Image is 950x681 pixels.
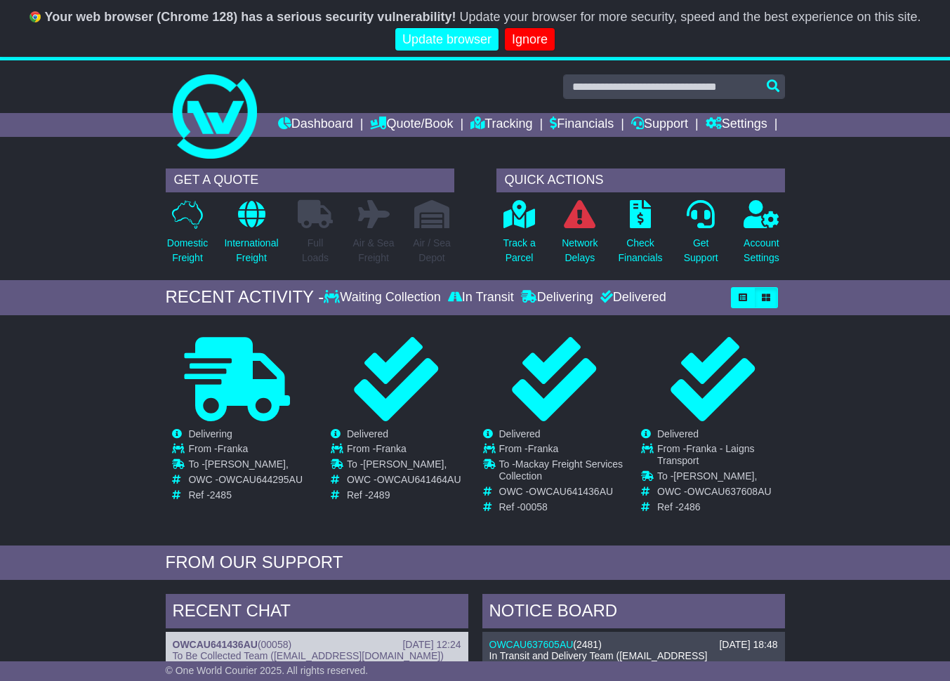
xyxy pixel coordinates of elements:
[224,236,278,265] p: International Freight
[413,236,451,265] p: Air / Sea Depot
[499,428,541,439] span: Delivered
[673,470,757,482] span: [PERSON_NAME],
[459,10,921,24] span: Update your browser for more security, speed and the best experience on this site.
[505,28,555,51] a: Ignore
[223,199,279,273] a: InternationalFreight
[347,428,388,439] span: Delivered
[352,236,394,265] p: Air & Sea Freight
[503,236,536,265] p: Track a Parcel
[499,458,624,482] span: Mackay Freight Services Collection
[188,474,303,489] td: OWC -
[550,113,614,137] a: Financials
[347,474,461,489] td: OWC -
[618,236,662,265] p: Check Financials
[657,443,784,470] td: From -
[489,650,708,673] span: In Transit and Delivery Team ([EMAIL_ADDRESS][DOMAIN_NAME])
[278,113,353,137] a: Dashboard
[561,199,598,273] a: NetworkDelays
[173,650,444,661] span: To Be Collected Team ([EMAIL_ADDRESS][DOMAIN_NAME])
[370,113,453,137] a: Quote/Book
[499,443,626,458] td: From -
[499,458,626,486] td: To -
[347,443,461,458] td: From -
[499,486,626,501] td: OWC -
[482,594,785,632] div: NOTICE BOARD
[529,486,613,497] span: OWCAU641436AU
[376,443,407,454] span: Franka
[489,639,778,651] div: ( )
[167,236,208,265] p: Domestic Freight
[520,501,548,513] span: 00058
[347,489,461,501] td: Ref -
[684,236,718,265] p: Get Support
[166,665,369,676] span: © One World Courier 2025. All rights reserved.
[166,199,209,273] a: DomesticFreight
[395,28,499,51] a: Update browser
[324,290,444,305] div: Waiting Collection
[173,639,258,650] a: OWCAU641436AU
[377,474,461,485] span: OWCAU641464AU
[576,639,598,650] span: 2481
[444,290,517,305] div: In Transit
[166,287,324,308] div: RECENT ACTIVITY -
[261,639,289,650] span: 00058
[218,474,303,485] span: OWCAU644295AU
[188,428,232,439] span: Delivering
[496,168,785,192] div: QUICK ACTIONS
[528,443,559,454] span: Franka
[166,553,785,573] div: FROM OUR SUPPORT
[363,458,447,470] span: [PERSON_NAME],
[503,199,536,273] a: Track aParcel
[188,443,303,458] td: From -
[173,639,461,651] div: ( )
[166,168,454,192] div: GET A QUOTE
[470,113,532,137] a: Tracking
[188,458,303,474] td: To -
[298,236,333,265] p: Full Loads
[657,486,784,501] td: OWC -
[687,486,772,497] span: OWCAU637608AU
[368,489,390,501] span: 2489
[683,199,719,273] a: GetSupport
[205,458,289,470] span: [PERSON_NAME],
[617,199,663,273] a: CheckFinancials
[657,470,784,486] td: To -
[499,501,626,513] td: Ref -
[347,458,461,474] td: To -
[45,10,456,24] b: Your web browser (Chrome 128) has a serious security vulnerability!
[744,236,779,265] p: Account Settings
[210,489,232,501] span: 2485
[218,443,249,454] span: Franka
[489,639,574,650] a: OWCAU637605AU
[657,443,755,466] span: Franka - Laigns Transport
[657,501,784,513] td: Ref -
[517,290,597,305] div: Delivering
[402,639,461,651] div: [DATE] 12:24
[657,428,699,439] span: Delivered
[166,594,468,632] div: RECENT CHAT
[719,639,777,651] div: [DATE] 18:48
[631,113,688,137] a: Support
[562,236,598,265] p: Network Delays
[743,199,780,273] a: AccountSettings
[188,489,303,501] td: Ref -
[706,113,767,137] a: Settings
[678,501,700,513] span: 2486
[597,290,666,305] div: Delivered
